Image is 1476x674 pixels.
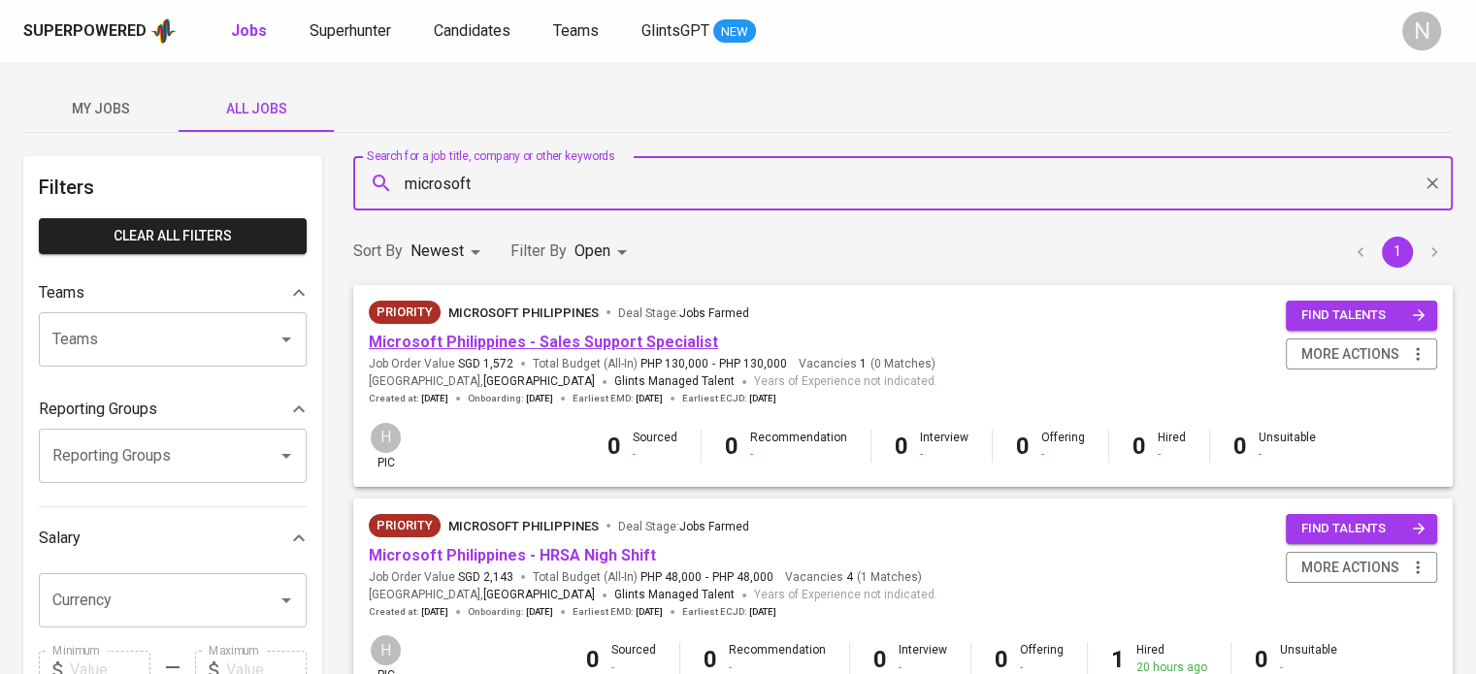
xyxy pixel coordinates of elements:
span: PHP 48,000 [640,569,702,586]
span: Vacancies ( 1 Matches ) [785,569,922,586]
span: Vacancies ( 0 Matches ) [799,356,935,372]
span: find talents [1301,305,1426,327]
button: find talents [1286,514,1437,544]
div: Superpowered [23,20,147,43]
span: 4 [843,569,853,586]
div: Salary [39,519,307,558]
div: Newest [410,234,487,270]
span: [DATE] [526,392,553,405]
span: Superhunter [310,21,391,40]
b: 0 [995,646,1008,673]
b: Jobs [231,21,267,40]
p: Reporting Groups [39,398,157,421]
span: [DATE] [636,392,663,405]
a: Teams [553,19,603,44]
span: 1 [857,356,867,372]
span: Onboarding : [468,605,553,619]
button: Clear [1419,170,1446,197]
span: Created at : [369,605,448,619]
div: Open [574,234,634,270]
div: - [1041,446,1085,463]
p: Salary [39,527,81,550]
span: Jobs Farmed [679,520,749,533]
span: [DATE] [421,392,448,405]
button: page 1 [1382,237,1413,268]
div: Unsuitable [1259,430,1316,463]
p: Filter By [510,240,567,263]
span: Deal Stage : [618,306,749,320]
span: Candidates [434,21,510,40]
div: pic [369,421,403,471]
div: Interview [920,430,968,463]
div: Sourced [633,430,677,463]
a: Superpoweredapp logo [23,16,177,46]
span: Clear All filters [54,224,291,248]
b: 0 [704,646,717,673]
div: - [920,446,968,463]
span: Onboarding : [468,392,553,405]
div: N [1402,12,1441,50]
span: SGD 1,572 [458,356,513,372]
b: 0 [1233,433,1247,460]
h6: Filters [39,172,307,203]
p: Newest [410,240,464,263]
span: find talents [1301,518,1426,540]
span: [DATE] [749,605,776,619]
button: Open [273,442,300,469]
span: My Jobs [35,97,167,121]
span: PHP 130,000 [640,356,708,372]
b: 0 [725,433,738,460]
div: New Job received from Demand Team [369,301,441,324]
span: Open [574,241,610,260]
button: more actions [1286,338,1437,370]
span: [GEOGRAPHIC_DATA] , [369,586,595,605]
div: Offering [1041,430,1085,463]
span: Total Budget (All-In) [533,356,787,372]
button: Open [273,587,300,614]
span: Glints Managed Talent [614,374,735,388]
a: GlintsGPT NEW [641,19,756,44]
img: app logo [150,16,177,46]
span: Teams [553,21,599,40]
b: 0 [607,433,621,460]
span: [GEOGRAPHIC_DATA] , [369,372,595,392]
b: 0 [895,433,908,460]
div: - [750,446,847,463]
p: Sort By [353,240,403,263]
a: Candidates [434,19,514,44]
b: 0 [586,646,600,673]
span: Total Budget (All-In) [533,569,773,586]
span: [DATE] [749,392,776,405]
span: Microsoft Philippines [448,305,599,320]
span: GlintsGPT [641,21,709,40]
p: Teams [39,281,84,305]
button: Clear All filters [39,218,307,254]
span: PHP 130,000 [719,356,787,372]
b: 0 [873,646,887,673]
span: Priority [369,303,441,322]
span: [GEOGRAPHIC_DATA] [483,372,595,392]
button: Open [273,326,300,353]
a: Jobs [231,19,271,44]
a: Superhunter [310,19,395,44]
div: H [369,421,403,455]
span: [DATE] [421,605,448,619]
button: more actions [1286,552,1437,584]
span: Job Order Value [369,569,513,586]
b: 1 [1111,646,1125,673]
span: more actions [1301,342,1399,367]
span: Job Order Value [369,356,513,372]
span: Jobs Farmed [679,306,749,320]
span: NEW [713,22,756,42]
span: Earliest ECJD : [682,605,776,619]
span: Microsoft Philippines [448,519,599,533]
span: SGD 2,143 [458,569,513,586]
span: [GEOGRAPHIC_DATA] [483,586,595,605]
button: find talents [1286,301,1437,331]
span: Years of Experience not indicated. [754,586,937,605]
div: Hired [1158,430,1186,463]
div: H [369,633,403,667]
span: Created at : [369,392,448,405]
div: Reporting Groups [39,390,307,429]
div: Recommendation [750,430,847,463]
